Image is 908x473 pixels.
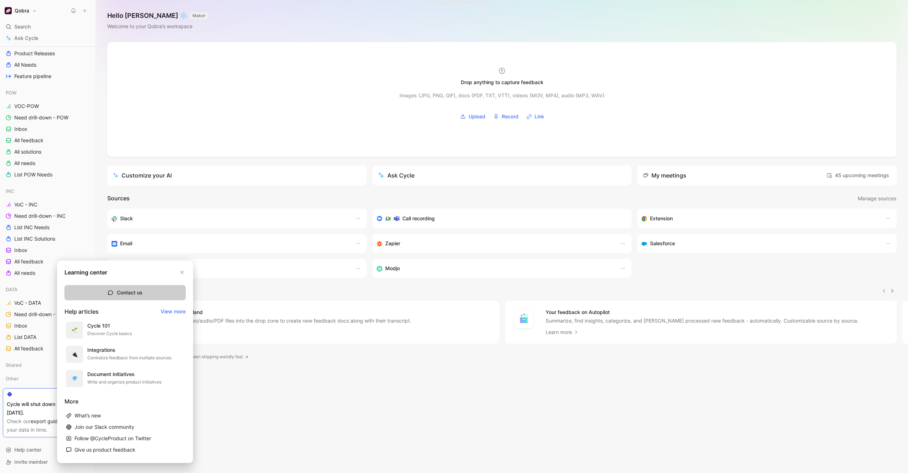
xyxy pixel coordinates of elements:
[65,285,186,300] button: Contact us
[87,354,171,361] div: Centralize feedback from multiple sources
[87,330,132,337] div: Discover Cycle basics
[65,397,186,406] h3: More
[72,327,77,333] img: 🌱
[65,344,186,364] a: 🔌IntegrationsCentralize feedback from multiple sources
[65,369,186,389] a: 💎Document initiativesWrite and organize product initiatives
[87,346,171,354] div: Integrations
[72,351,77,357] img: 🔌
[65,433,186,444] a: Follow @CycleProduct on Twitter
[65,444,186,456] a: Give us product feedback
[65,268,107,277] h2: Learning center
[65,307,99,316] h3: Help articles
[65,421,186,433] a: Join our Slack community
[65,320,186,340] a: 🌱Cycle 101Discover Cycle basics
[87,322,132,330] div: Cycle 101
[72,376,77,381] img: 💎
[87,370,161,379] div: Document initiatives
[161,307,186,316] a: View more
[65,410,186,421] a: What’s new
[87,379,161,386] div: Write and organize product initiatives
